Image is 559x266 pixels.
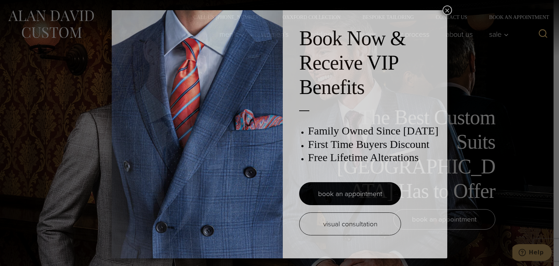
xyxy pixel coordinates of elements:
[299,26,440,100] h2: Book Now & Receive VIP Benefits
[299,212,401,235] a: visual consultation
[308,151,440,164] h3: Free Lifetime Alterations
[308,124,440,137] h3: Family Owned Since [DATE]
[443,5,452,15] button: Close
[308,138,440,151] h3: First Time Buyers Discount
[299,182,401,205] a: book an appointment
[16,5,31,12] span: Help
